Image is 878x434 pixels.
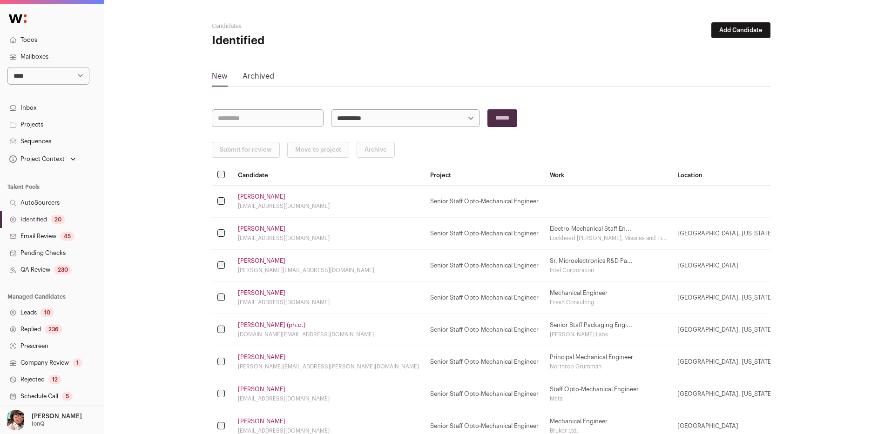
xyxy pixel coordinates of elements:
[238,202,419,210] div: [EMAIL_ADDRESS][DOMAIN_NAME]
[238,225,285,233] a: [PERSON_NAME]
[6,410,26,430] img: 14759586-medium_jpg
[544,218,672,250] td: Electro-Mechanical Staff En...
[238,299,419,306] div: [EMAIL_ADDRESS][DOMAIN_NAME]
[550,267,666,274] div: Intel Corporation
[544,378,672,410] td: Staff Opto-Mechanical Engineer
[238,354,285,361] a: [PERSON_NAME]
[41,308,54,317] div: 10
[672,218,843,250] td: [GEOGRAPHIC_DATA], [US_STATE], [GEOGRAPHIC_DATA]
[711,22,770,38] button: Add Candidate
[4,9,32,28] img: Wellfound
[60,232,74,241] div: 45
[238,234,419,242] div: [EMAIL_ADDRESS][DOMAIN_NAME]
[544,282,672,314] td: Mechanical Engineer
[550,299,666,306] div: Fresh Consulting
[425,165,544,186] th: Project
[425,346,544,378] td: Senior Staff Opto-Mechanical Engineer
[425,250,544,282] td: Senior Staff Opto-Mechanical Engineer
[672,165,843,186] th: Location
[425,378,544,410] td: Senior Staff Opto-Mechanical Engineer
[544,250,672,282] td: Sr. Microelectronics R&D Pa...
[212,22,398,30] h2: Candidates
[672,314,843,346] td: [GEOGRAPHIC_DATA], [US_STATE], [GEOGRAPHIC_DATA]
[238,386,285,393] a: [PERSON_NAME]
[238,193,285,200] a: [PERSON_NAME]
[51,215,65,224] div: 20
[672,250,843,282] td: [GEOGRAPHIC_DATA]
[238,331,419,338] div: [DOMAIN_NAME][EMAIL_ADDRESS][DOMAIN_NAME]
[544,314,672,346] td: Senior Staff Packaging Engi...
[4,410,84,430] button: Open dropdown
[238,289,285,297] a: [PERSON_NAME]
[238,418,285,425] a: [PERSON_NAME]
[32,420,45,427] p: IonQ
[550,395,666,402] div: Meta
[32,413,82,420] p: [PERSON_NAME]
[544,165,672,186] th: Work
[550,234,666,242] div: Lockheed [PERSON_NAME], Missiles and Fi...
[672,282,843,314] td: [GEOGRAPHIC_DATA], [US_STATE], [GEOGRAPHIC_DATA]
[212,71,228,86] a: New
[54,265,72,274] div: 230
[425,314,544,346] td: Senior Staff Opto-Mechanical Engineer
[425,186,544,218] td: Senior Staff Opto-Mechanical Engineer
[425,218,544,250] td: Senior Staff Opto-Mechanical Engineer
[425,282,544,314] td: Senior Staff Opto-Mechanical Engineer
[232,165,425,186] th: Candidate
[243,71,274,86] a: Archived
[238,363,419,370] div: [PERSON_NAME][EMAIL_ADDRESS][PERSON_NAME][DOMAIN_NAME]
[550,331,666,338] div: [PERSON_NAME] Labs
[672,346,843,378] td: [GEOGRAPHIC_DATA], [US_STATE], [GEOGRAPHIC_DATA]
[7,153,78,166] button: Open dropdown
[45,325,62,334] div: 236
[7,155,65,163] div: Project Context
[238,257,285,265] a: [PERSON_NAME]
[544,346,672,378] td: Principal Mechanical Engineer
[62,392,73,401] div: 5
[73,358,82,367] div: 1
[550,363,666,370] div: Northrop Grumman
[48,375,61,384] div: 12
[212,33,398,48] h1: Identified
[238,267,419,274] div: [PERSON_NAME][EMAIL_ADDRESS][DOMAIN_NAME]
[672,378,843,410] td: [GEOGRAPHIC_DATA], [US_STATE], [GEOGRAPHIC_DATA]
[238,395,419,402] div: [EMAIL_ADDRESS][DOMAIN_NAME]
[238,321,305,329] a: [PERSON_NAME] (ph.d.)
